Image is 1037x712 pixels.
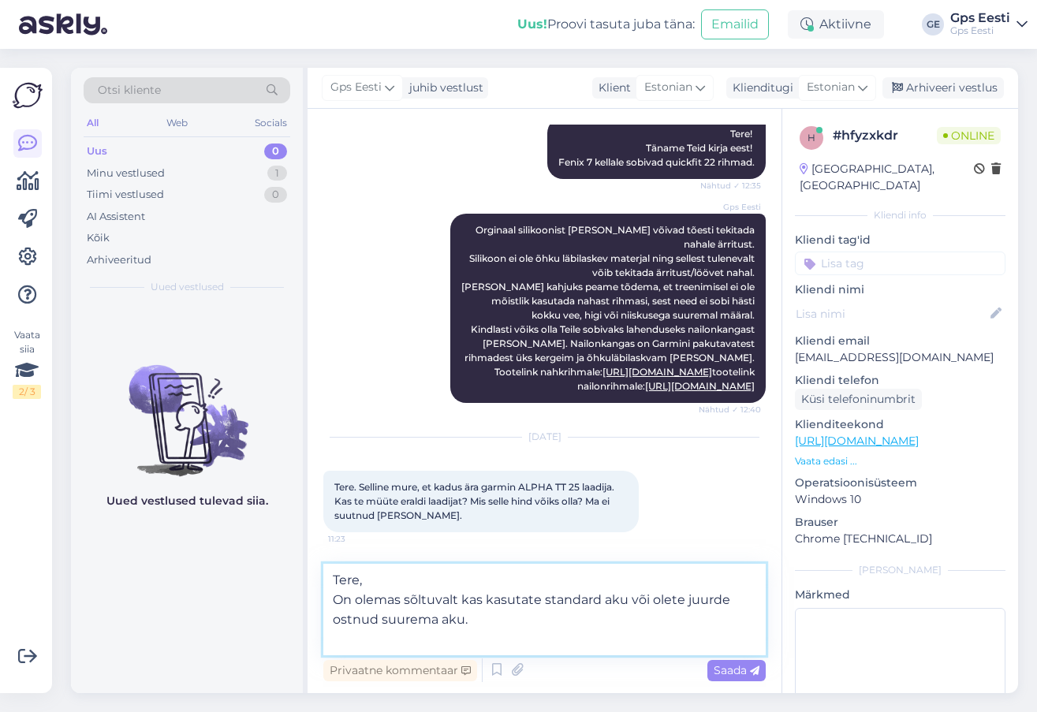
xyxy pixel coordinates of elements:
span: Tere. Selline mure, et kadus ära garmin ALPHA TT 25 laadija. Kas te müüte eraldi laadijat? Mis se... [334,481,617,521]
button: Emailid [701,9,769,39]
span: h [808,132,815,144]
p: Kliendi telefon [795,372,1005,389]
p: Chrome [TECHNICAL_ID] [795,531,1005,547]
span: Online [937,127,1001,144]
p: Märkmed [795,587,1005,603]
div: Arhiveeri vestlus [882,77,1004,99]
img: Askly Logo [13,80,43,110]
span: Estonian [644,79,692,96]
div: Kliendi info [795,208,1005,222]
p: Windows 10 [795,491,1005,508]
a: [URL][DOMAIN_NAME] [795,434,919,448]
img: No chats [71,337,303,479]
a: [URL][DOMAIN_NAME] [645,380,755,392]
a: Gps EestiGps Eesti [950,12,1028,37]
p: Vaata edasi ... [795,454,1005,468]
div: Klienditugi [726,80,793,96]
div: Uus [87,144,107,159]
span: Gps Eesti [330,79,382,96]
input: Lisa tag [795,252,1005,275]
span: Estonian [807,79,855,96]
span: Gps Eesti [702,201,761,213]
div: juhib vestlust [403,80,483,96]
div: 2 / 3 [13,385,41,399]
div: [DATE] [323,430,766,444]
div: Gps Eesti [950,12,1010,24]
p: Brauser [795,514,1005,531]
span: 11:23 [328,533,387,545]
p: Kliendi tag'id [795,232,1005,248]
p: Uued vestlused tulevad siia. [106,493,268,509]
span: Orginaal silikoonist [PERSON_NAME] võivad tõesti tekitada nahale ärritust. Silikoon ei ole õhku l... [461,224,757,392]
p: Kliendi email [795,333,1005,349]
div: Gps Eesti [950,24,1010,37]
span: Otsi kliente [98,82,161,99]
div: [GEOGRAPHIC_DATA], [GEOGRAPHIC_DATA] [800,161,974,194]
div: Klient [592,80,631,96]
p: Klienditeekond [795,416,1005,433]
div: Arhiveeritud [87,252,151,268]
div: Kõik [87,230,110,246]
div: 1 [267,166,287,181]
div: Aktiivne [788,10,884,39]
div: 0 [264,187,287,203]
input: Lisa nimi [796,305,987,322]
div: Privaatne kommentaar [323,660,477,681]
div: GE [922,13,944,35]
div: All [84,113,102,133]
span: Nähtud ✓ 12:35 [700,180,761,192]
div: # hfyzxkdr [833,126,937,145]
div: Küsi telefoninumbrit [795,389,922,410]
p: Kliendi nimi [795,281,1005,298]
p: [EMAIL_ADDRESS][DOMAIN_NAME] [795,349,1005,366]
span: Tere! Täname Teid kirja eest! Fenix 7 kellale sobivad quickfit 22 rihmad. [558,128,755,168]
a: [URL][DOMAIN_NAME] [602,366,712,378]
div: 0 [264,144,287,159]
div: Tiimi vestlused [87,187,164,203]
div: AI Assistent [87,209,145,225]
div: Vaata siia [13,328,41,399]
div: Socials [252,113,290,133]
div: [PERSON_NAME] [795,563,1005,577]
b: Uus! [517,17,547,32]
span: Saada [714,663,759,677]
div: Proovi tasuta juba täna: [517,15,695,34]
span: Uued vestlused [151,280,224,294]
div: Web [163,113,191,133]
div: Minu vestlused [87,166,165,181]
span: Nähtud ✓ 12:40 [699,404,761,416]
p: Operatsioonisüsteem [795,475,1005,491]
textarea: Tere, On olemas sõltuvalt kas kasutate standard aku või olete juurde ostnud suurema aku. [323,564,766,655]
